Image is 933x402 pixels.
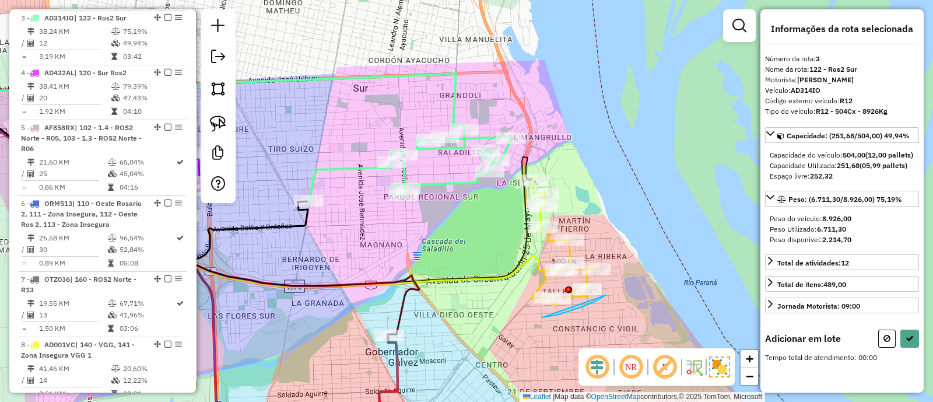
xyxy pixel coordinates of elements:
span: Ocultar deslocamento [583,353,611,381]
span: 3 - [21,13,127,22]
td: 65,04% [119,156,176,168]
td: / [21,309,27,321]
i: Distância Total [27,365,34,372]
span: OTZ036 [44,275,70,284]
td: 05:08 [119,257,176,269]
strong: 6.711,30 [817,225,846,233]
td: 38,41 KM [38,81,111,92]
div: Veículo: [765,85,919,96]
span: + [746,351,753,366]
td: 12 [38,37,111,49]
td: 45,04% [119,168,176,180]
span: 8 - [21,340,135,359]
span: AD432AL [44,68,74,77]
div: Capacidade do veículo: [770,150,914,160]
span: | 122 - Ros2 Sur [74,13,127,22]
img: Selecionar atividades - laço [210,116,226,132]
td: 13 [38,309,107,321]
span: | 110 - Oeste Rosario 2, 111 - Zona Insegura, 112 - Oeste Ros 2, 113 - Zona Insegura [21,199,142,229]
td: 02:31 [122,388,181,400]
strong: 251,68 [837,161,860,170]
div: Nome da rota: [765,64,919,75]
span: Total de atividades: [777,258,849,267]
td: 0,86 KM [38,181,107,193]
span: 6 - [21,199,142,229]
i: % de utilização do peso [111,365,120,372]
strong: 8.926,00 [822,214,851,223]
i: Total de Atividades [27,40,34,47]
span: 5 - [21,123,142,153]
button: Cancelar (ESC) [878,330,896,348]
td: 21,60 KM [38,156,107,168]
em: Finalizar rota [164,341,171,348]
div: Código externo veículo: [765,96,919,106]
div: Motorista: [765,75,919,85]
td: 14 [38,375,111,386]
span: − [746,369,753,383]
button: Confirmar [900,330,919,348]
a: Jornada Motorista: 09:00 [765,298,919,313]
div: Capacidade Utilizada: [770,160,914,171]
a: Nova sessão e pesquisa [206,14,230,40]
i: Distância Total [27,159,34,166]
i: % de utilização da cubagem [108,312,117,319]
div: Peso: (6.711,30/8.926,00) 75,19% [765,209,919,250]
td: = [21,388,27,400]
td: / [21,168,27,180]
i: Total de Atividades [27,377,34,384]
a: Exibir filtros [728,14,751,37]
i: Distância Total [27,28,34,35]
span: Tempo total de atendimento: 00:00 [765,353,877,362]
i: Tempo total em rota [108,184,114,191]
i: % de utilização do peso [111,83,120,90]
td: 79,39% [122,81,181,92]
td: = [21,106,27,117]
a: Total de itens:489,00 [765,276,919,292]
a: Capacidade: (251,68/504,00) 49,94% [765,127,919,143]
td: 1,92 KM [38,106,111,117]
td: 41,96% [119,309,176,321]
td: 26,58 KM [38,232,107,244]
td: = [21,51,27,62]
img: Selecionar atividades - polígono [210,81,226,97]
div: Jornada Motorista: 09:00 [777,301,860,312]
span: Peso: (6.711,30/8.926,00) 75,19% [788,195,902,204]
a: Peso: (6.711,30/8.926,00) 75,19% [765,191,919,207]
td: 52,84% [119,244,176,256]
td: 96,54% [119,232,176,244]
i: % de utilização da cubagem [111,95,120,102]
td: / [21,375,27,386]
span: 4 - [21,68,127,77]
strong: 504,00 [843,151,865,159]
em: Alterar sequência das rotas [154,14,161,21]
em: Opções [175,275,182,282]
i: % de utilização do peso [108,300,117,307]
i: Distância Total [27,235,34,242]
a: Criar modelo [206,141,230,167]
span: Ocultar NR [617,353,645,381]
i: Tempo total em rota [111,108,117,115]
div: Map data © contributors,© 2025 TomTom, Microsoft [520,392,765,402]
td: 49,94% [122,37,181,49]
em: Opções [175,124,182,131]
td: 03:06 [119,323,176,334]
i: Total de Atividades [27,170,34,177]
em: Finalizar rota [164,69,171,76]
strong: [PERSON_NAME] [797,75,854,84]
span: | 160 - ROS2 Norte - R13 [21,275,136,294]
strong: AD314IO [791,86,820,95]
div: Número da rota: [765,54,919,64]
a: Zoom in [741,350,758,368]
td: 2,96 KM [38,388,111,400]
em: Alterar sequência das rotas [154,275,161,282]
strong: 2.214,70 [822,235,851,244]
div: Capacidade: (251,68/504,00) 49,94% [765,145,919,186]
div: Peso Utilizado: [770,224,914,235]
em: Alterar sequência das rotas [154,341,161,348]
i: % de utilização do peso [108,159,117,166]
td: 04:10 [122,106,181,117]
i: Rota otimizada [177,235,184,242]
h4: Adicionar em lote [765,333,841,344]
div: Peso disponível: [770,235,914,245]
a: Leaflet [523,393,551,401]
